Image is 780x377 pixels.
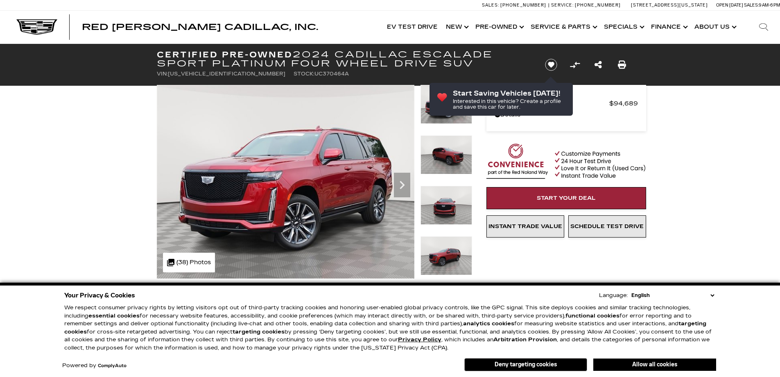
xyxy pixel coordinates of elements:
span: Service: [551,2,574,8]
div: (38) Photos [163,253,215,272]
a: Print this Certified Pre-Owned 2024 Cadillac Escalade Sport Platinum Four Wheel Drive SUV [618,59,626,71]
a: Pre-Owned [471,11,527,43]
a: Sales: [PHONE_NUMBER] [482,3,548,7]
button: Deny targeting cookies [464,358,587,371]
img: Cadillac Dark Logo with Cadillac White Text [16,19,57,35]
strong: targeting cookies [233,329,285,335]
img: Certified Used 2024 Radiant Red Tintcoat Cadillac Sport Platinum image 1 [157,85,414,279]
a: Finance [647,11,690,43]
div: Powered by [62,363,127,368]
strong: essential cookies [88,313,140,319]
a: Red [PERSON_NAME] Cadillac, Inc. [82,23,318,31]
button: Compare vehicle [569,59,581,71]
a: Service & Parts [527,11,600,43]
span: 9 AM-6 PM [759,2,780,8]
strong: Certified Pre-Owned [157,50,293,59]
a: ComplyAuto [98,363,127,368]
strong: analytics cookies [463,320,514,327]
span: Start Your Deal [537,195,596,201]
img: Certified Used 2024 Radiant Red Tintcoat Cadillac Sport Platinum image 3 [421,186,472,225]
a: Service: [PHONE_NUMBER] [548,3,623,7]
a: Share this Certified Pre-Owned 2024 Cadillac Escalade Sport Platinum Four Wheel Drive SUV [595,59,602,71]
span: Sales: [744,2,759,8]
img: Certified Used 2024 Radiant Red Tintcoat Cadillac Sport Platinum image 4 [421,236,472,275]
a: EV Test Drive [383,11,442,43]
a: [STREET_ADDRESS][US_STATE] [631,2,708,8]
span: Instant Trade Value [488,223,562,230]
a: New [442,11,471,43]
strong: functional cookies [565,313,619,319]
select: Language Select [629,291,716,299]
div: Next [394,173,410,197]
a: Start Your Deal [486,187,646,209]
span: VIN: [157,71,168,77]
a: About Us [690,11,739,43]
a: Schedule Test Drive [568,215,646,238]
span: Schedule Test Drive [570,223,644,230]
button: Allow all cookies [593,359,716,371]
span: Red [PERSON_NAME] Cadillac, Inc. [82,22,318,32]
img: Certified Used 2024 Radiant Red Tintcoat Cadillac Sport Platinum image 2 [421,135,472,174]
span: Stock: [294,71,314,77]
a: Red [PERSON_NAME] $94,689 [495,98,638,109]
a: Instant Trade Value [486,215,564,238]
span: [US_VEHICLE_IDENTIFICATION_NUMBER] [168,71,285,77]
span: UC370464A [314,71,349,77]
a: Privacy Policy [398,336,441,343]
span: Open [DATE] [716,2,743,8]
img: Certified Used 2024 Radiant Red Tintcoat Cadillac Sport Platinum image 1 [421,85,472,124]
div: Language: [599,293,628,298]
a: Details [495,109,638,121]
span: Your Privacy & Cookies [64,290,135,301]
h1: 2024 Cadillac Escalade Sport Platinum Four Wheel Drive SUV [157,50,531,68]
span: [PHONE_NUMBER] [500,2,546,8]
button: Save vehicle [542,58,560,71]
strong: targeting cookies [64,320,706,335]
span: $94,689 [609,98,638,109]
strong: Arbitration Provision [493,336,557,343]
span: Sales: [482,2,499,8]
p: We respect consumer privacy rights by letting visitors opt out of third-party tracking cookies an... [64,304,716,352]
span: Red [PERSON_NAME] [495,98,609,109]
a: Specials [600,11,647,43]
span: [PHONE_NUMBER] [575,2,621,8]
